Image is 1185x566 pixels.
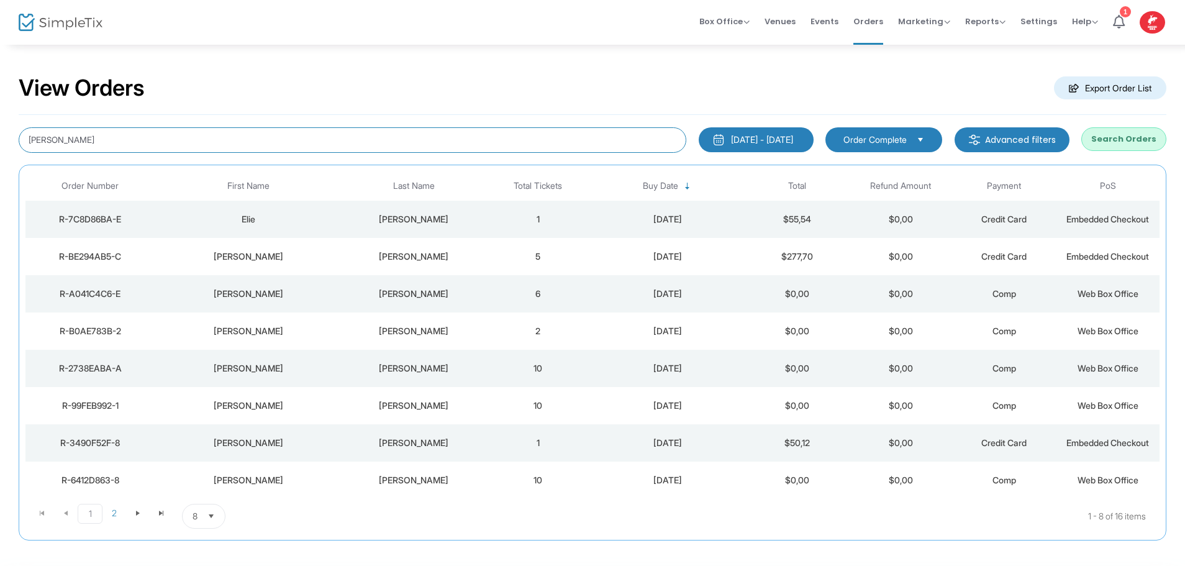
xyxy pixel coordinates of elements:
[126,504,150,523] span: Go to the next page
[158,250,338,263] div: Sylvain
[1078,475,1138,485] span: Web Box Office
[1100,181,1116,191] span: PoS
[593,288,742,300] div: 2025-08-14
[393,181,435,191] span: Last Name
[345,213,483,226] div: Caron
[227,181,270,191] span: First Name
[981,437,1027,448] span: Credit Card
[593,325,742,337] div: 2025-08-11
[853,6,883,37] span: Orders
[29,288,152,300] div: R-A041C4C6-E
[158,362,338,375] div: Caron
[1066,251,1149,262] span: Embedded Checkout
[19,75,145,102] h2: View Orders
[29,437,152,449] div: R-3490F52F-8
[992,400,1016,411] span: Comp
[345,437,483,449] div: Caron
[849,387,953,424] td: $0,00
[643,181,678,191] span: Buy Date
[345,362,483,375] div: Guay
[1066,437,1149,448] span: Embedded Checkout
[29,399,152,412] div: R-99FEB992-1
[1120,6,1131,17] div: 1
[29,474,152,486] div: R-6412D863-8
[810,6,838,37] span: Events
[981,251,1027,262] span: Credit Card
[29,250,152,263] div: R-BE294AB5-C
[158,213,338,226] div: Elie
[486,238,590,275] td: 5
[1078,288,1138,299] span: Web Box Office
[849,313,953,350] td: $0,00
[486,275,590,313] td: 6
[965,16,1006,27] span: Reports
[745,387,849,424] td: $0,00
[133,508,143,518] span: Go to the next page
[912,133,929,147] button: Select
[345,474,483,486] div: Guay
[102,504,126,523] span: Page 2
[593,362,742,375] div: 2025-08-11
[486,424,590,462] td: 1
[849,424,953,462] td: $0,00
[992,288,1016,299] span: Comp
[699,127,814,152] button: [DATE] - [DATE]
[158,288,338,300] div: Caron
[1020,6,1057,37] span: Settings
[745,424,849,462] td: $50,12
[745,238,849,275] td: $277,70
[593,250,742,263] div: 2025-08-18
[193,510,197,523] span: 8
[849,238,953,275] td: $0,00
[61,181,119,191] span: Order Number
[955,127,1069,152] m-button: Advanced filters
[745,275,849,313] td: $0,00
[849,350,953,387] td: $0,00
[987,181,1021,191] span: Payment
[158,399,338,412] div: Caron
[29,325,152,337] div: R-B0AE783B-2
[486,387,590,424] td: 10
[968,134,981,146] img: filter
[1072,16,1098,27] span: Help
[158,437,338,449] div: Louis
[593,437,742,449] div: 2025-08-10
[486,201,590,238] td: 1
[992,326,1016,336] span: Comp
[345,399,483,412] div: Guay
[1081,127,1166,151] button: Search Orders
[981,214,1027,224] span: Credit Card
[486,462,590,499] td: 10
[745,313,849,350] td: $0,00
[683,181,692,191] span: Sortable
[712,134,725,146] img: monthly
[158,474,338,486] div: Caron
[486,313,590,350] td: 2
[345,325,483,337] div: Guay
[745,462,849,499] td: $0,00
[157,508,166,518] span: Go to the last page
[593,213,742,226] div: 2025-08-18
[745,350,849,387] td: $0,00
[1078,363,1138,373] span: Web Box Office
[898,16,950,27] span: Marketing
[1078,326,1138,336] span: Web Box Office
[1066,214,1149,224] span: Embedded Checkout
[992,475,1016,485] span: Comp
[19,127,686,153] input: Search by name, email, phone, order number, ip address, or last 4 digits of card
[731,134,793,146] div: [DATE] - [DATE]
[1078,400,1138,411] span: Web Box Office
[150,504,173,523] span: Go to the last page
[745,201,849,238] td: $55,54
[78,504,102,524] span: Page 1
[699,16,750,27] span: Box Office
[486,350,590,387] td: 10
[593,474,742,486] div: 2025-07-15
[849,171,953,201] th: Refund Amount
[765,6,796,37] span: Venues
[486,171,590,201] th: Total Tickets
[29,213,152,226] div: R-7C8D86BA-E
[849,462,953,499] td: $0,00
[345,250,483,263] div: Caron
[992,363,1016,373] span: Comp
